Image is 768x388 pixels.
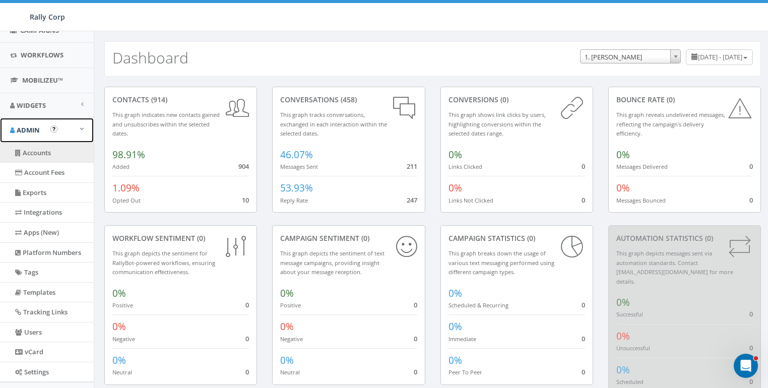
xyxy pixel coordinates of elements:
small: Neutral [112,368,132,376]
span: 211 [407,162,417,171]
span: 0 [582,300,585,309]
span: MobilizeU™ [22,76,63,85]
span: 0 [414,334,417,343]
span: (914) [149,95,167,104]
span: 0% [112,354,126,367]
span: 0% [280,287,294,300]
small: Peer To Peer [449,368,482,376]
span: 0% [449,354,462,367]
span: 0% [449,181,462,195]
small: Added [112,163,130,170]
span: 1. James Martin [580,49,681,63]
small: This graph depicts messages sent via automation standards. Contact [EMAIL_ADDRESS][DOMAIN_NAME] f... [616,249,733,285]
small: Messages Bounced [616,197,666,204]
span: (0) [359,233,369,243]
div: Campaign Sentiment [280,233,417,243]
span: (0) [703,233,713,243]
span: (0) [195,233,205,243]
span: 0 [245,300,249,309]
div: Workflow Sentiment [112,233,249,243]
span: 0% [112,320,126,333]
small: Scheduled & Recurring [449,301,508,309]
span: (0) [665,95,675,104]
small: Immediate [449,335,476,343]
span: 0% [449,320,462,333]
span: Workflows [21,50,63,59]
div: contacts [112,95,249,105]
span: 0 [414,300,417,309]
small: This graph indicates new contacts gained and unsubscribes within the selected dates. [112,111,220,137]
div: Campaign Statistics [449,233,585,243]
small: Messages Delivered [616,163,668,170]
h2: Dashboard [112,49,188,66]
button: Open In-App Guide [50,125,57,133]
span: 0 [582,162,585,171]
span: Campaigns [20,26,59,35]
small: Positive [280,301,301,309]
span: 0 [582,367,585,376]
small: This graph shows link clicks by users, highlighting conversions within the selected dates range. [449,111,546,137]
small: This graph reveals undelivered messages, reflecting the campaign's delivery efficiency. [616,111,725,137]
div: conversions [449,95,585,105]
span: 904 [238,162,249,171]
div: conversations [280,95,417,105]
span: Widgets [17,101,46,110]
small: Messages Sent [280,163,318,170]
span: [DATE] - [DATE] [698,52,742,61]
span: (0) [498,95,508,104]
span: 0 [245,367,249,376]
small: This graph depicts the sentiment of text message campaigns, providing insight about your message ... [280,249,385,276]
span: 0% [280,320,294,333]
span: 0% [112,287,126,300]
small: Successful [616,310,643,318]
span: 0% [616,363,630,376]
small: Negative [280,335,303,343]
span: 0% [616,296,630,309]
span: Rally Corp [30,12,65,22]
span: 1.09% [112,181,140,195]
small: Links Clicked [449,163,482,170]
span: 247 [407,196,417,205]
small: Links Not Clicked [449,197,493,204]
span: 0% [280,354,294,367]
span: 0 [749,309,753,318]
span: (0) [525,233,535,243]
small: Unsuccessful [616,344,650,352]
span: 0 [582,334,585,343]
span: 1. James Martin [581,50,680,64]
span: 0% [616,330,630,343]
span: 10 [242,196,249,205]
span: 0 [414,367,417,376]
span: 53.93% [280,181,313,195]
span: 0 [749,343,753,352]
small: Opted Out [112,197,141,204]
small: This graph breaks down the usage of various text messaging performed using different campaign types. [449,249,554,276]
div: Bounce Rate [616,95,753,105]
span: 0% [449,287,462,300]
span: 98.91% [112,148,145,161]
small: This graph tracks conversations, exchanged in each interaction within the selected dates. [280,111,387,137]
span: 0 [749,196,753,205]
span: 0 [749,377,753,386]
small: Neutral [280,368,300,376]
small: This graph depicts the sentiment for RallyBot-powered workflows, ensuring communication effective... [112,249,215,276]
span: 0% [449,148,462,161]
small: Reply Rate [280,197,308,204]
span: 0 [245,334,249,343]
iframe: Intercom live chat [734,354,758,378]
small: Positive [112,301,133,309]
div: Automation Statistics [616,233,753,243]
span: (458) [339,95,357,104]
span: 0 [749,162,753,171]
span: Admin [17,125,40,135]
span: 0% [616,181,630,195]
span: 0% [616,148,630,161]
span: 0 [582,196,585,205]
span: 46.07% [280,148,313,161]
small: Negative [112,335,135,343]
small: Scheduled [616,378,644,385]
